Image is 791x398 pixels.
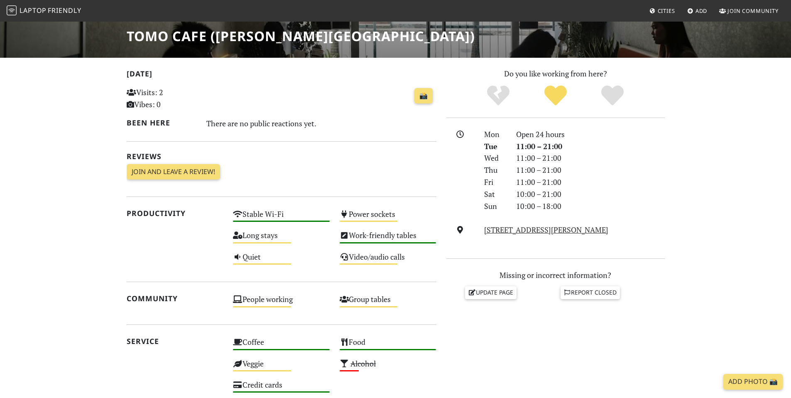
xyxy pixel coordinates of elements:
div: Sat [479,188,511,200]
div: 10:00 – 18:00 [511,200,670,212]
div: No [470,84,527,107]
a: Join Community [716,3,782,18]
div: Power sockets [335,207,441,228]
div: 11:00 – 21:00 [511,140,670,152]
div: Thu [479,164,511,176]
a: [STREET_ADDRESS][PERSON_NAME] [484,225,608,235]
h2: Reviews [127,152,436,161]
div: Stable Wi-Fi [228,207,335,228]
p: Missing or incorrect information? [446,269,665,281]
s: Alcohol [350,359,376,369]
div: Video/audio calls [335,250,441,271]
a: 📸 [414,88,433,104]
div: Yes [527,84,584,107]
h2: Service [127,337,223,346]
div: 11:00 – 21:00 [511,176,670,188]
div: 11:00 – 21:00 [511,164,670,176]
div: 10:00 – 21:00 [511,188,670,200]
img: LaptopFriendly [7,5,17,15]
span: Add [695,7,708,15]
a: Cities [646,3,678,18]
a: Join and leave a review! [127,164,220,180]
h2: Community [127,294,223,303]
span: Friendly [48,6,81,15]
a: LaptopFriendly LaptopFriendly [7,4,81,18]
span: Join Community [727,7,779,15]
p: Do you like working from here? [446,68,665,80]
a: Add [684,3,711,18]
div: Open 24 hours [511,128,670,140]
h2: Been here [127,118,197,127]
a: Update page [465,286,517,299]
div: Mon [479,128,511,140]
div: Veggie [228,357,335,378]
div: Fri [479,176,511,188]
div: Food [335,335,441,356]
div: Wed [479,152,511,164]
div: Work-friendly tables [335,228,441,250]
div: Sun [479,200,511,212]
h2: Productivity [127,209,223,218]
div: Tue [479,140,511,152]
h1: ToMo Cafe ([PERSON_NAME][GEOGRAPHIC_DATA]) [127,28,475,44]
div: Definitely! [584,84,641,107]
div: People working [228,292,335,314]
p: Visits: 2 Vibes: 0 [127,86,223,111]
div: 11:00 – 21:00 [511,152,670,164]
span: Cities [658,7,675,15]
span: Laptop [20,6,47,15]
div: There are no public reactions yet. [206,117,436,130]
div: Long stays [228,228,335,250]
a: Report closed [561,286,620,299]
div: Coffee [228,335,335,356]
div: Group tables [335,292,441,314]
div: Quiet [228,250,335,271]
h2: [DATE] [127,69,436,81]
